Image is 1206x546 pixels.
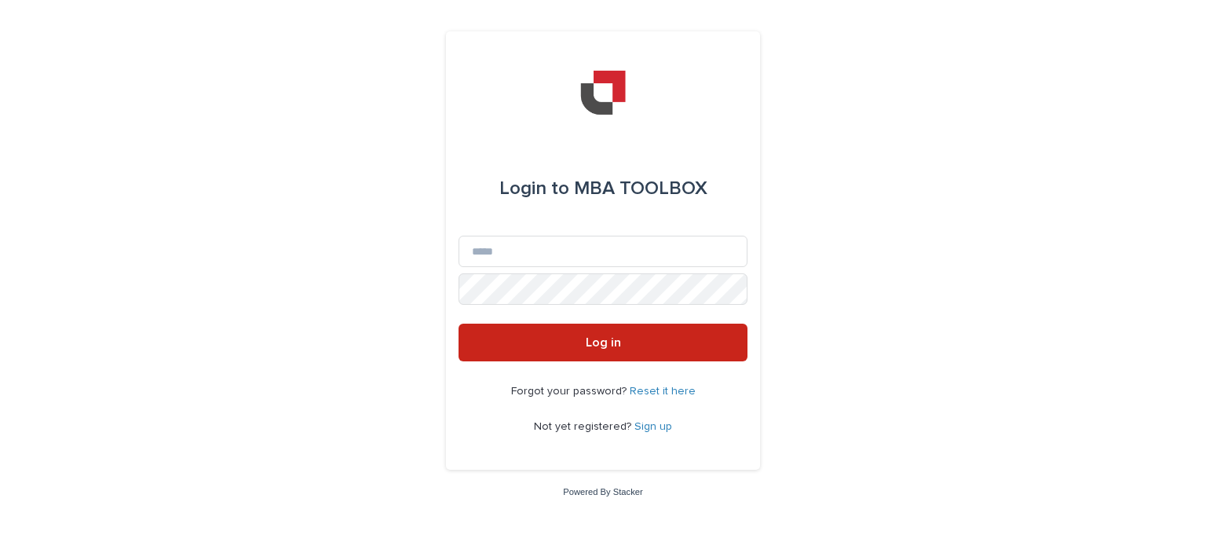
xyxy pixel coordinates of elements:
[459,324,747,361] button: Log in
[563,487,642,497] a: Powered By Stacker
[499,179,569,198] span: Login to
[634,421,672,432] a: Sign up
[511,386,630,397] span: Forgot your password?
[534,421,634,432] span: Not yet registered?
[499,167,707,211] div: MBA TOOLBOX
[579,69,626,116] img: YiAiwBLRm2aPEWe5IFcA
[586,336,621,349] span: Log in
[630,386,696,397] a: Reset it here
